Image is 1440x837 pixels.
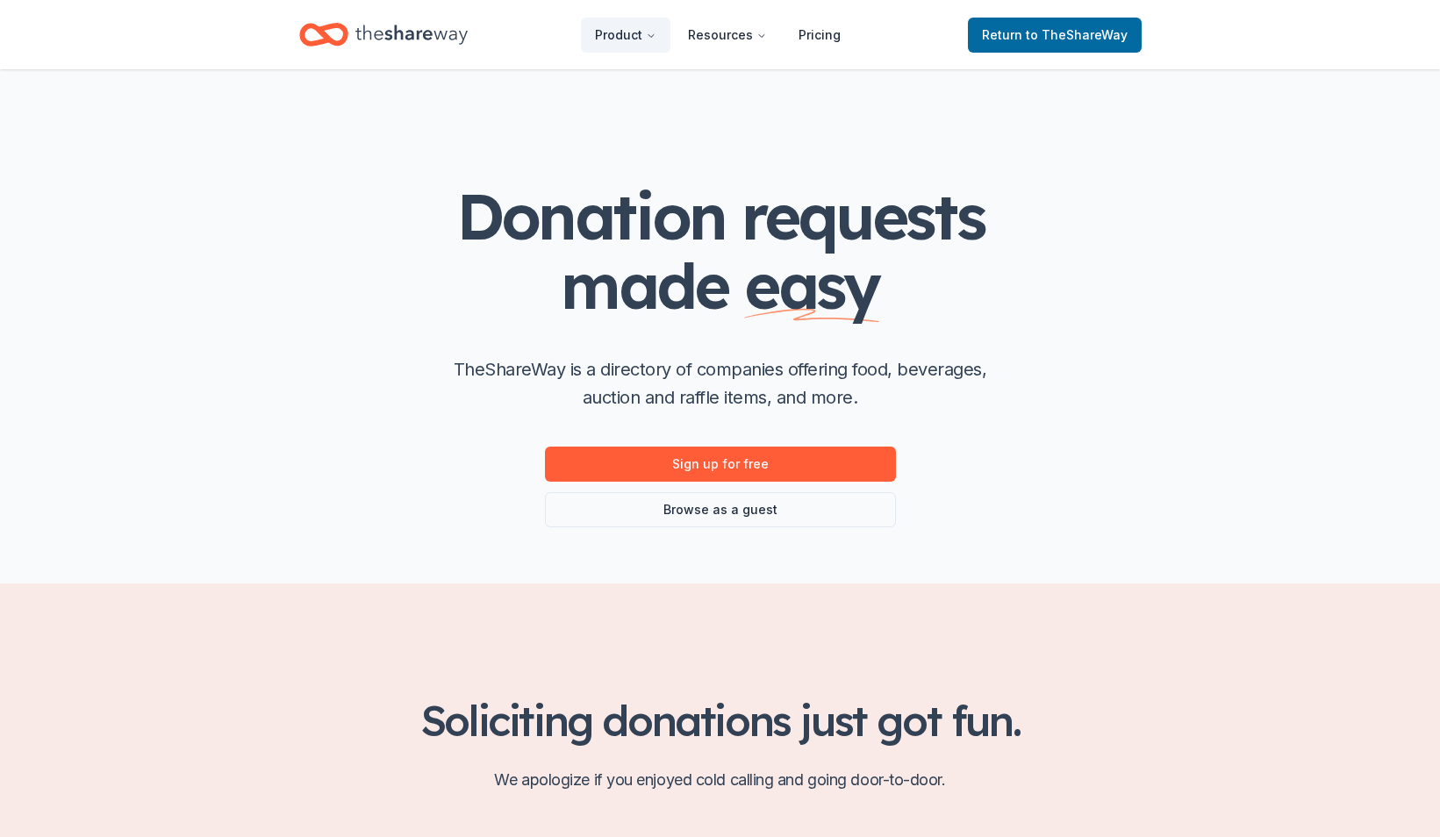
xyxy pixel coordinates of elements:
[581,18,670,53] button: Product
[784,18,855,53] a: Pricing
[440,355,1001,411] p: TheShareWay is a directory of companies offering food, beverages, auction and raffle items, and m...
[545,492,896,527] a: Browse as a guest
[545,447,896,482] a: Sign up for free
[299,766,1142,794] p: We apologize if you enjoyed cold calling and going door-to-door.
[982,25,1128,46] span: Return
[581,14,855,55] nav: Main
[369,182,1071,320] h1: Donation requests made
[968,18,1142,53] a: Returnto TheShareWay
[744,246,879,325] span: easy
[299,696,1142,745] h2: Soliciting donations just got fun.
[1026,27,1128,42] span: to TheShareWay
[674,18,781,53] button: Resources
[299,14,468,55] a: Home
